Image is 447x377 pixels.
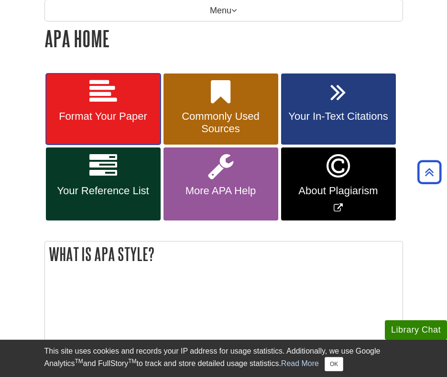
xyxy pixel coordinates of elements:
[164,73,278,145] a: Commonly Used Sources
[164,147,278,220] a: More APA Help
[325,357,343,371] button: Close
[53,185,153,197] span: Your Reference List
[385,320,447,340] button: Library Chat
[288,110,389,123] span: Your In-Text Citations
[53,110,153,123] span: Format Your Paper
[46,147,161,220] a: Your Reference List
[281,359,319,367] a: Read More
[128,358,136,365] sup: TM
[45,241,403,267] h2: What is APA Style?
[44,346,403,371] div: This site uses cookies and records your IP address for usage statistics. Additionally, we use Goo...
[281,147,396,220] a: Link opens in new window
[171,110,271,135] span: Commonly Used Sources
[281,73,396,145] a: Your In-Text Citations
[414,166,445,178] a: Back to Top
[75,358,83,365] sup: TM
[44,26,403,51] h1: APA Home
[46,73,161,145] a: Format Your Paper
[171,185,271,197] span: More APA Help
[288,185,389,197] span: About Plagiarism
